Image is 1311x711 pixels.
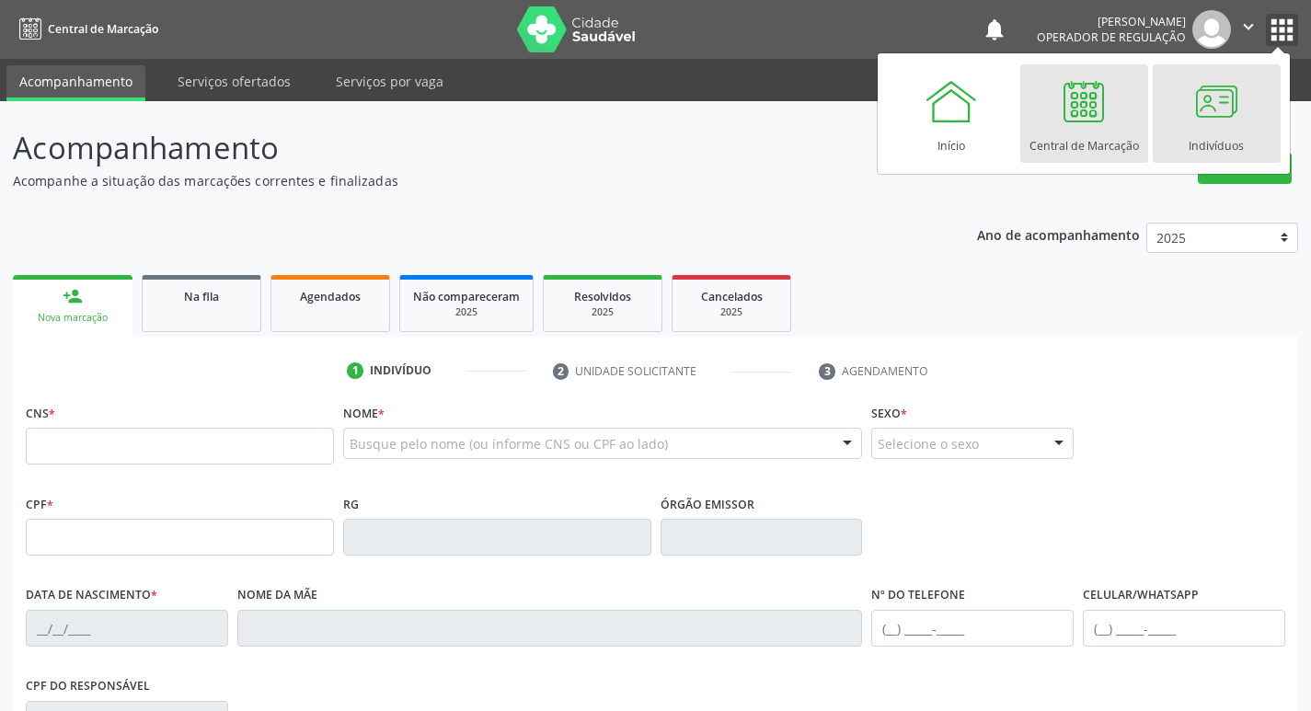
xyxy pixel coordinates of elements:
[26,311,120,325] div: Nova marcação
[1192,10,1231,49] img: img
[63,286,83,306] div: person_add
[237,581,317,610] label: Nome da mãe
[350,434,668,453] span: Busque pelo nome (ou informe CNS ou CPF ao lado)
[888,64,1016,163] a: Início
[574,289,631,304] span: Resolvidos
[323,65,456,97] a: Serviços por vaga
[370,362,431,379] div: Indivíduo
[6,65,145,101] a: Acompanhamento
[1037,14,1186,29] div: [PERSON_NAME]
[1083,581,1199,610] label: Celular/WhatsApp
[48,21,158,37] span: Central de Marcação
[661,490,754,519] label: Órgão emissor
[26,581,157,610] label: Data de nascimento
[977,223,1140,246] p: Ano de acompanhamento
[13,125,913,171] p: Acompanhamento
[13,14,158,44] a: Central de Marcação
[343,399,385,428] label: Nome
[26,610,228,647] input: __/__/____
[701,289,763,304] span: Cancelados
[343,490,359,519] label: RG
[184,289,219,304] span: Na fila
[1231,10,1266,49] button: 
[557,305,649,319] div: 2025
[165,65,304,97] a: Serviços ofertados
[1238,17,1259,37] i: 
[413,289,520,304] span: Não compareceram
[1020,64,1148,163] a: Central de Marcação
[1083,610,1285,647] input: (__) _____-_____
[300,289,361,304] span: Agendados
[1266,14,1298,46] button: apps
[26,672,150,701] label: CPF do responsável
[871,610,1074,647] input: (__) _____-_____
[1153,64,1281,163] a: Indivíduos
[347,362,363,379] div: 1
[413,305,520,319] div: 2025
[26,490,53,519] label: CPF
[1037,29,1186,45] span: Operador de regulação
[26,399,55,428] label: CNS
[871,399,907,428] label: Sexo
[871,581,965,610] label: Nº do Telefone
[685,305,777,319] div: 2025
[13,171,913,190] p: Acompanhe a situação das marcações correntes e finalizadas
[982,17,1007,42] button: notifications
[878,434,979,453] span: Selecione o sexo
